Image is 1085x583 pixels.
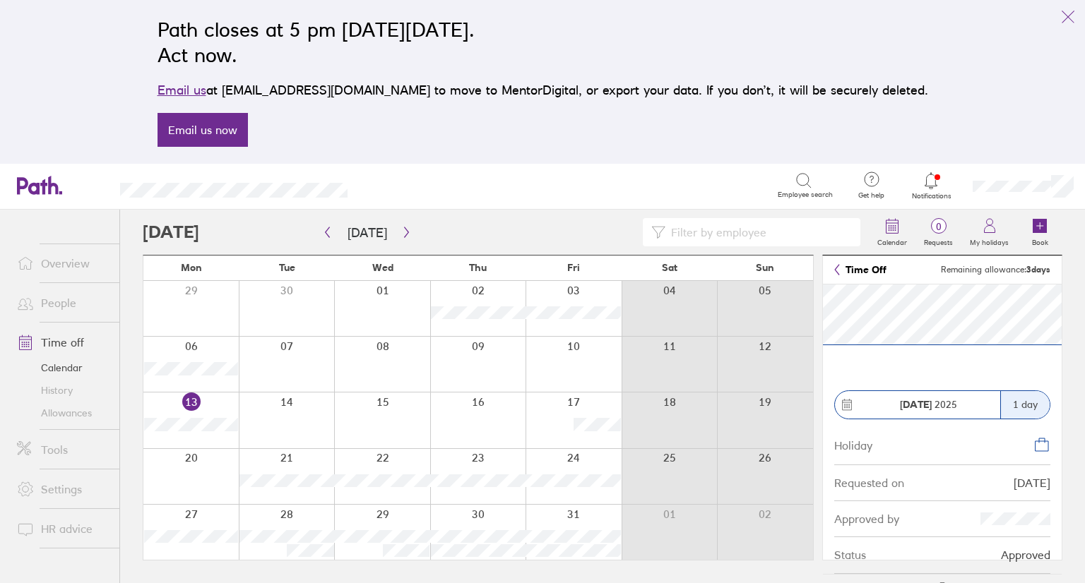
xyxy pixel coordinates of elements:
[961,234,1017,247] label: My holidays
[915,210,961,255] a: 0Requests
[567,262,580,273] span: Fri
[1001,548,1050,561] div: Approved
[908,171,954,200] a: Notifications
[279,262,295,273] span: Tue
[900,398,932,411] strong: [DATE]
[834,512,899,525] div: Approved by
[1017,210,1062,255] a: Book
[6,328,119,356] a: Time off
[158,83,206,97] a: Email us
[1014,476,1050,489] div: [DATE]
[834,436,872,452] div: Holiday
[834,476,904,489] div: Requested on
[158,113,248,147] a: Email us now
[6,249,119,277] a: Overview
[915,234,961,247] label: Requests
[869,210,915,255] a: Calendar
[900,399,957,410] span: 2025
[756,262,774,273] span: Sun
[848,191,894,200] span: Get help
[386,179,422,191] div: Search
[869,234,915,247] label: Calendar
[6,289,119,317] a: People
[915,221,961,232] span: 0
[181,262,202,273] span: Mon
[6,475,119,503] a: Settings
[6,379,119,402] a: History
[158,17,928,68] h2: Path closes at 5 pm [DATE][DATE]. Act now.
[834,264,887,275] a: Time Off
[834,548,866,561] div: Status
[1024,234,1057,247] label: Book
[941,265,1050,275] span: Remaining allowance:
[158,80,928,100] p: at [EMAIL_ADDRESS][DOMAIN_NAME] to move to MentorDigital, or export your data. If you don’t, it w...
[6,402,119,424] a: Allowances
[372,262,393,273] span: Wed
[469,262,487,273] span: Thu
[1026,264,1050,275] strong: 3 days
[662,262,677,273] span: Sat
[6,515,119,543] a: HR advice
[336,221,398,244] button: [DATE]
[665,219,852,246] input: Filter by employee
[961,210,1017,255] a: My holidays
[6,356,119,379] a: Calendar
[6,435,119,464] a: Tools
[778,191,833,199] span: Employee search
[1000,391,1050,419] div: 1 day
[908,192,954,200] span: Notifications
